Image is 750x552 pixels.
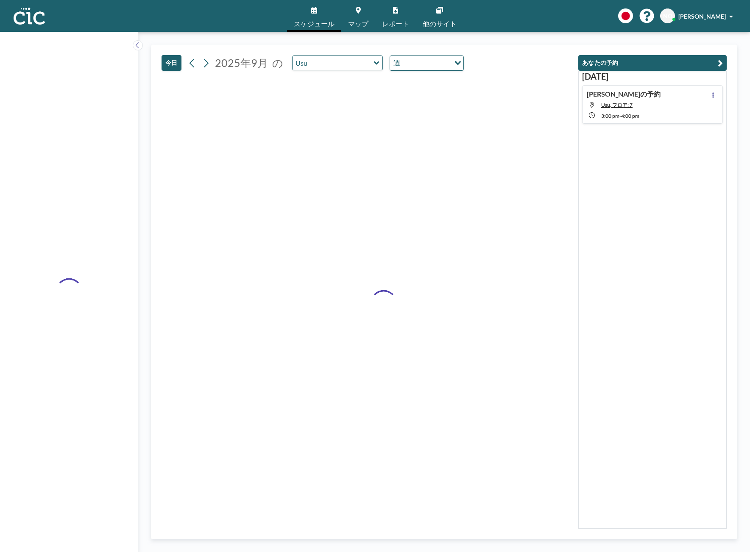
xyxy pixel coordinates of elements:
span: Usu, フロア: 7 [601,102,633,108]
img: organization-logo [14,8,45,25]
span: 2025年9月 [215,56,268,69]
span: スケジュール [294,20,335,27]
span: マップ [348,20,368,27]
button: 今日 [162,55,181,71]
span: NO [663,12,672,20]
div: Search for option [390,56,463,70]
span: 他のサイト [423,20,457,27]
h4: [PERSON_NAME]の予約 [587,90,661,98]
input: Usu [293,56,374,70]
span: 4:00 PM [621,113,639,119]
span: レポート [382,20,409,27]
span: 3:00 PM [601,113,619,119]
h3: [DATE] [582,71,723,82]
span: 週 [392,58,402,69]
span: の [272,56,283,69]
button: あなたの予約 [578,55,727,71]
span: - [619,113,621,119]
span: [PERSON_NAME] [678,13,726,20]
input: Search for option [403,58,449,69]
